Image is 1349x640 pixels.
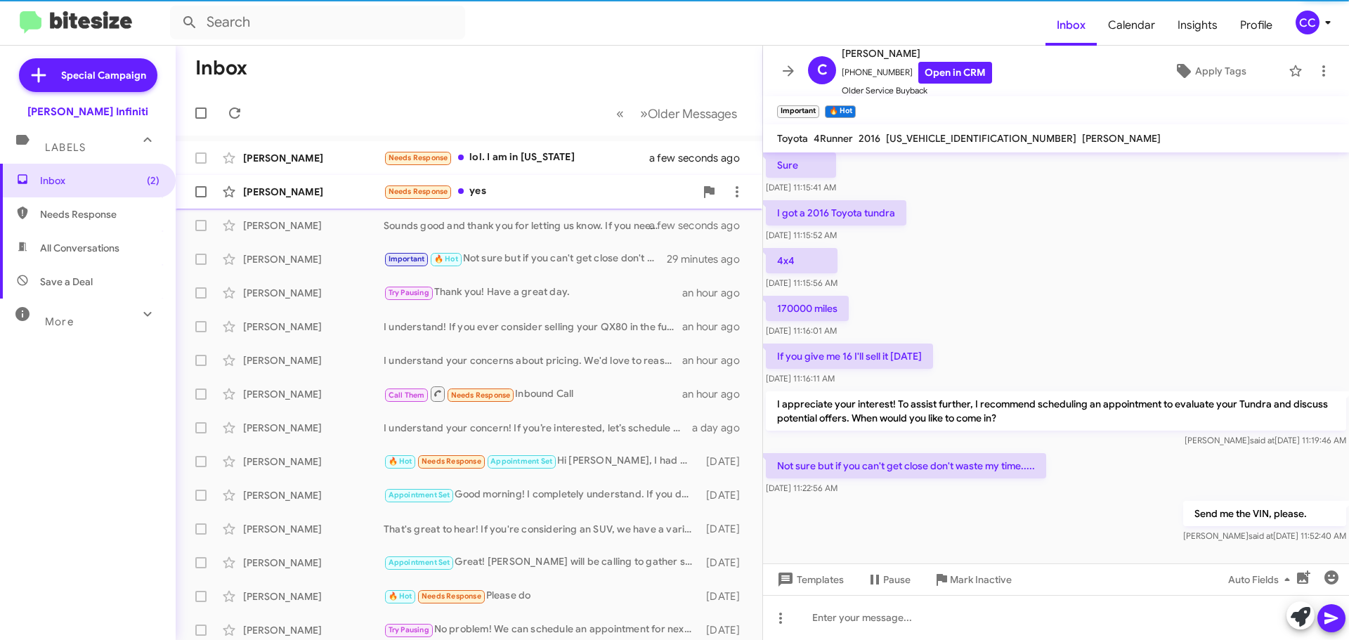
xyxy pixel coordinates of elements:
span: Mark Inactive [950,567,1012,592]
p: I appreciate your interest! To assist further, I recommend scheduling an appointment to evaluate ... [766,391,1346,431]
div: yes [384,183,695,200]
span: said at [1249,530,1273,541]
div: Thank you! Have a great day. [384,285,682,301]
span: Try Pausing [389,625,429,634]
span: Older Messages [648,106,737,122]
div: [PERSON_NAME] [243,455,384,469]
div: [PERSON_NAME] [243,488,384,502]
div: [DATE] [699,623,751,637]
span: Auto Fields [1228,567,1296,592]
span: [DATE] 11:16:11 AM [766,373,835,384]
div: 29 minutes ago [667,252,751,266]
div: a day ago [692,421,751,435]
button: Templates [763,567,855,592]
span: Toyota [777,132,808,145]
span: 🔥 Hot [389,592,412,601]
span: Special Campaign [61,68,146,82]
div: [DATE] [699,589,751,603]
a: Insights [1166,5,1229,46]
p: 170000 miles [766,296,849,321]
p: Send me the VIN, please. [1183,501,1346,526]
button: Apply Tags [1138,58,1282,84]
div: [PERSON_NAME] [243,151,384,165]
div: Inbound Call [384,385,682,403]
span: Needs Response [422,457,481,466]
span: Inbox [40,174,159,188]
div: I understand! If you ever consider selling your QX80 in the future, feel free to reach out. We're... [384,320,682,334]
small: 🔥 Hot [825,105,855,118]
div: [DATE] [699,455,751,469]
div: Great! [PERSON_NAME] will be calling to gather some information. [384,554,699,570]
span: [PERSON_NAME] [DATE] 11:52:40 AM [1183,530,1346,541]
span: 2016 [859,132,880,145]
p: 4x4 [766,248,838,273]
span: Needs Response [389,187,448,196]
span: [PERSON_NAME] [842,45,992,62]
div: an hour ago [682,286,751,300]
button: Mark Inactive [922,567,1023,592]
span: Older Service Buyback [842,84,992,98]
a: Calendar [1097,5,1166,46]
nav: Page navigation example [608,99,745,128]
span: said at [1250,435,1275,445]
div: No problem! We can schedule an appointment for next week. Just let me know what day and time work... [384,622,699,638]
div: [PERSON_NAME] [243,353,384,367]
div: [PERSON_NAME] [243,556,384,570]
span: Needs Response [451,391,511,400]
div: [DATE] [699,522,751,536]
p: If you give me 16 I'll sell it [DATE] [766,344,933,369]
button: Previous [608,99,632,128]
div: I understand your concern! If you’re interested, let’s schedule a time for us to discuss your veh... [384,421,692,435]
div: That's great to hear! If you're considering an SUV, we have a variety of options. Would you like ... [384,522,699,536]
div: [PERSON_NAME] [243,320,384,334]
span: (2) [147,174,159,188]
div: an hour ago [682,320,751,334]
div: [PERSON_NAME] [243,421,384,435]
div: CC [1296,11,1319,34]
span: [PHONE_NUMBER] [842,62,992,84]
button: Next [632,99,745,128]
a: Open in CRM [918,62,992,84]
span: C [817,59,828,81]
div: [PERSON_NAME] [243,252,384,266]
div: [PERSON_NAME] [243,185,384,199]
div: Hi [PERSON_NAME], I had a couple of questions on the warranty on the bumper-to-bumper. What does ... [384,453,699,469]
div: [PERSON_NAME] [243,589,384,603]
span: Appointment Set [490,457,552,466]
span: Try Pausing [389,288,429,297]
a: Special Campaign [19,58,157,92]
a: Inbox [1045,5,1097,46]
span: Pause [883,567,911,592]
p: Sure [766,152,836,178]
p: I got a 2016 Toyota tundra [766,200,906,226]
a: Profile [1229,5,1284,46]
div: I understand your concerns about pricing. We'd love to reassess your vehicle. Would you be willin... [384,353,682,367]
span: Needs Response [40,207,159,221]
span: [DATE] 11:15:41 AM [766,182,836,192]
div: [PERSON_NAME] [243,286,384,300]
div: a few seconds ago [667,151,751,165]
div: Good morning! I completely understand. If you decide to sell your vehicle in the future, let me k... [384,487,699,503]
button: Pause [855,567,922,592]
span: Save a Deal [40,275,93,289]
span: [DATE] 11:16:01 AM [766,325,837,336]
span: Templates [774,567,844,592]
input: Search [170,6,465,39]
button: Auto Fields [1217,567,1307,592]
span: Apply Tags [1195,58,1246,84]
span: « [616,105,624,122]
span: Labels [45,141,86,154]
span: Appointment Set [389,490,450,499]
span: 4Runner [814,132,853,145]
div: a few seconds ago [667,218,751,233]
div: Please do [384,588,699,604]
span: Important [389,254,425,263]
small: Important [777,105,819,118]
div: [PERSON_NAME] [243,218,384,233]
div: [PERSON_NAME] [243,387,384,401]
div: an hour ago [682,353,751,367]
